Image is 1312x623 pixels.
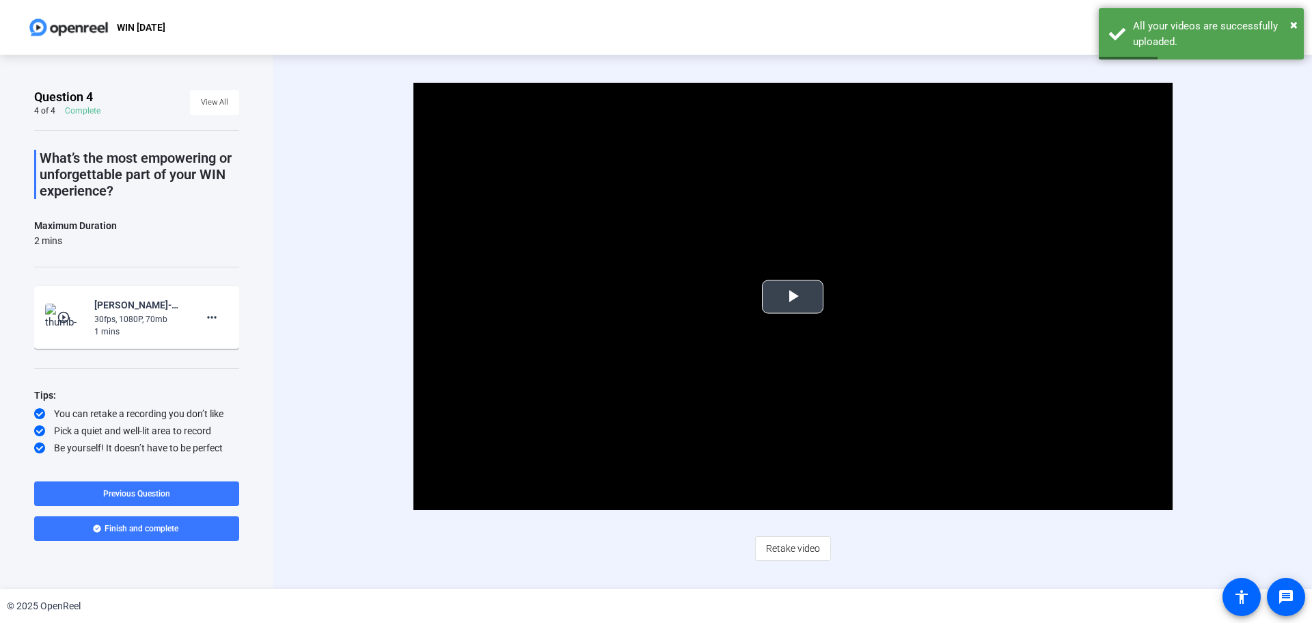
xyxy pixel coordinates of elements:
mat-icon: accessibility [1233,589,1250,605]
div: [PERSON_NAME]-WIN [DATE]-WIN September 2025-1760020829852-webcam [94,297,186,313]
div: 30fps, 1080P, 70mb [94,313,186,326]
span: Previous Question [103,489,170,499]
div: 2 mins [34,234,117,248]
div: 4 of 4 [34,105,55,116]
span: View All [201,92,228,113]
span: Finish and complete [105,523,178,534]
button: Play Video [762,280,823,313]
div: All your videos are successfully uploaded. [1133,18,1294,49]
mat-icon: play_circle_outline [57,310,73,324]
button: Previous Question [34,481,239,506]
span: Retake video [766,535,820,561]
div: Be yourself! It doesn’t have to be perfect [34,441,239,455]
p: What’s the most empowering or unforgettable part of your WIN experience? [40,150,239,199]
div: Maximum Duration [34,217,117,234]
div: Pick a quiet and well-lit area to record [34,424,239,438]
button: View All [190,90,239,115]
div: © 2025 OpenReel [7,599,81,613]
mat-icon: message [1278,589,1294,605]
div: 1 mins [94,326,186,338]
mat-icon: more_horiz [204,309,220,326]
img: OpenReel logo [27,14,110,41]
div: Tips: [34,387,239,403]
span: × [1290,16,1298,33]
button: Retake video [755,536,831,561]
div: You can retake a recording you don’t like [34,407,239,421]
button: Finish and complete [34,516,239,541]
span: Question 4 [34,89,93,105]
div: Complete [65,105,100,116]
button: Close [1290,14,1298,35]
img: thumb-nail [45,304,85,331]
div: Video Player [413,83,1173,510]
p: WIN [DATE] [117,19,165,36]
